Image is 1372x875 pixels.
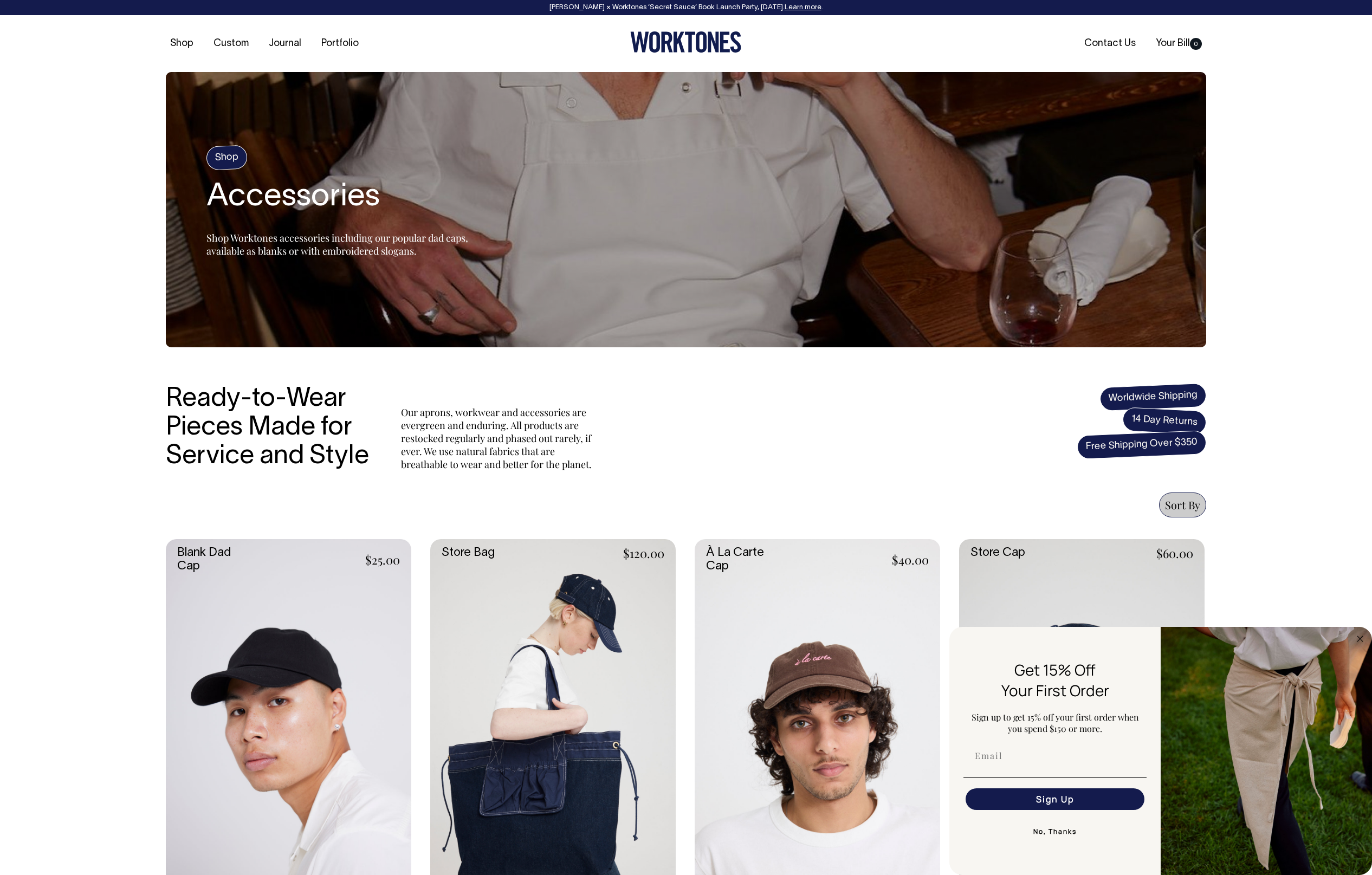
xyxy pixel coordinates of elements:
[206,231,468,257] span: Shop Worktones accessories including our popular dad caps, available as blanks or with embroidere...
[1165,497,1200,512] span: Sort By
[1080,35,1140,53] a: Contact Us
[972,711,1139,734] span: Sign up to get 15% off your first order when you spend $150 or more.
[963,821,1147,842] button: No, Thanks
[401,406,596,471] p: Our aprons, workwear and accessories are evergreen and enduring. All products are restocked regul...
[206,180,477,215] h2: Accessories
[206,145,248,171] h4: Shop
[1354,632,1367,645] button: Close dialog
[966,788,1144,810] button: Sign Up
[317,35,363,53] a: Portfolio
[11,4,1361,11] div: [PERSON_NAME] × Worktones ‘Secret Sauce’ Book Launch Party, [DATE]. .
[1099,383,1207,411] span: Worldwide Shipping
[963,777,1147,778] img: underline
[966,745,1144,767] input: Email
[1014,659,1096,680] span: Get 15% Off
[1151,35,1206,53] a: Your Bill0
[949,627,1372,875] div: FLYOUT Form
[1161,627,1372,875] img: 5e34ad8f-4f05-4173-92a8-ea475ee49ac9.jpeg
[1122,407,1207,435] span: 14 Day Returns
[166,35,198,53] a: Shop
[166,385,377,471] h3: Ready-to-Wear Pieces Made for Service and Style
[1077,430,1207,459] span: Free Shipping Over $350
[1190,38,1202,50] span: 0
[264,35,306,53] a: Journal
[1001,680,1109,701] span: Your First Order
[209,35,253,53] a: Custom
[785,4,821,11] a: Learn more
